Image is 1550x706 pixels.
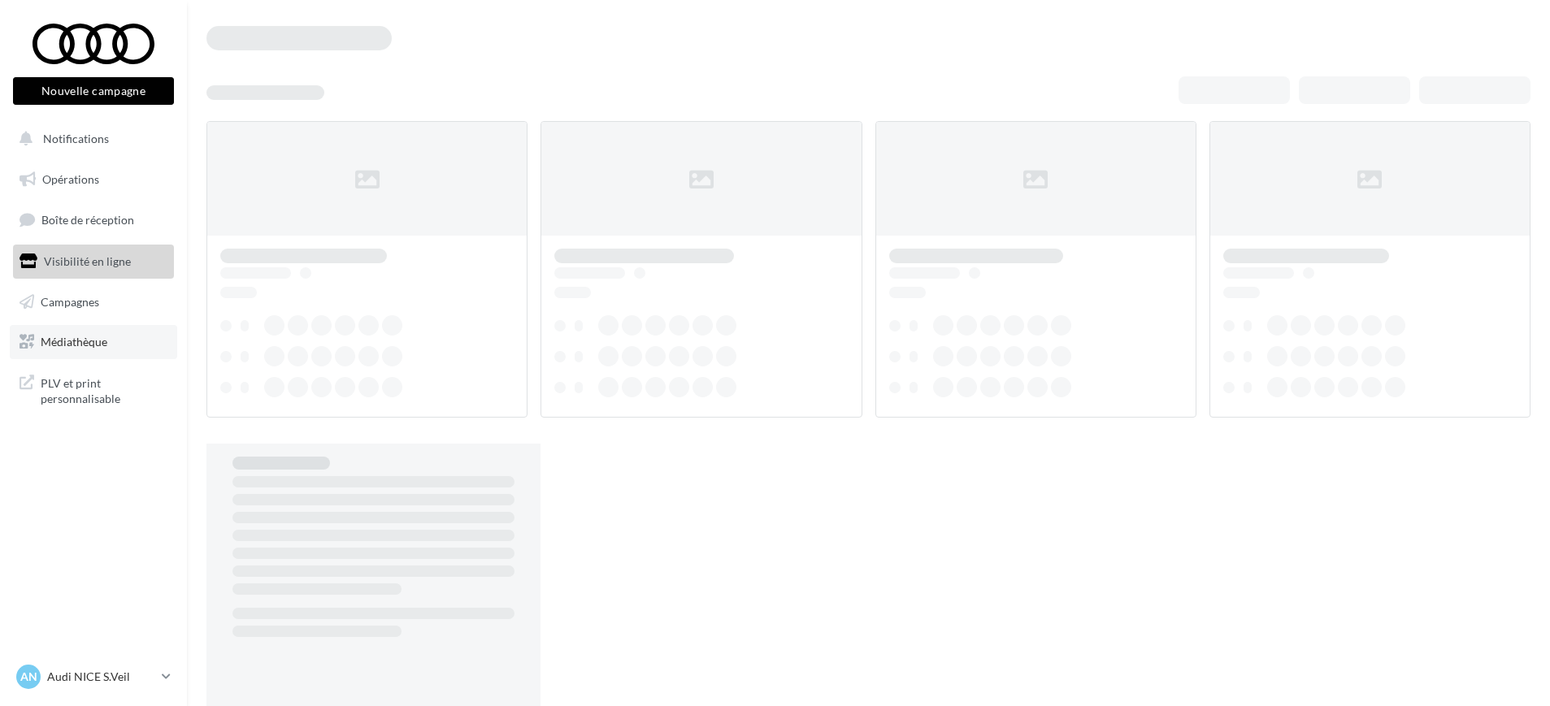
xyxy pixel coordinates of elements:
span: Médiathèque [41,335,107,349]
a: Campagnes [10,285,177,319]
span: Opérations [42,172,99,186]
a: Médiathèque [10,325,177,359]
button: Nouvelle campagne [13,77,174,105]
span: AN [20,669,37,685]
p: Audi NICE S.Veil [47,669,155,685]
a: Opérations [10,162,177,197]
span: Boîte de réception [41,213,134,227]
span: Visibilité en ligne [44,254,131,268]
a: Visibilité en ligne [10,245,177,279]
a: AN Audi NICE S.Veil [13,661,174,692]
span: PLV et print personnalisable [41,372,167,407]
a: Boîte de réception [10,202,177,237]
button: Notifications [10,122,171,156]
span: Notifications [43,132,109,145]
span: Campagnes [41,294,99,308]
a: PLV et print personnalisable [10,366,177,414]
